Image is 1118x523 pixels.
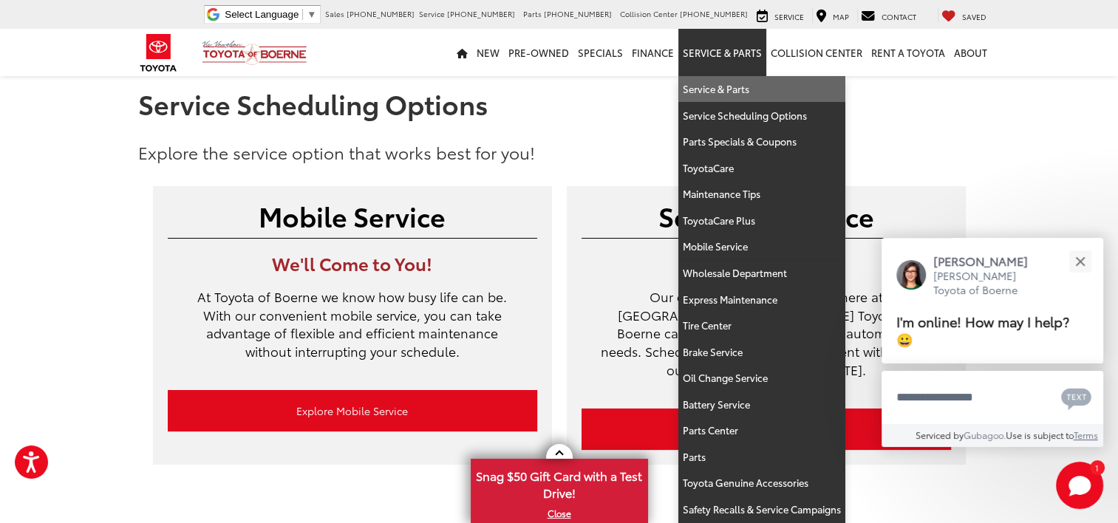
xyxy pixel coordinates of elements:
[896,311,1069,349] span: I'm online! How may I help? 😀
[833,11,849,22] span: Map
[138,89,981,118] h1: Service Scheduling Options
[138,140,981,164] p: Explore the service option that works best for you!
[678,312,845,339] a: Tire Center: Opens in a new tab
[1095,464,1099,471] span: 1
[1057,380,1096,414] button: Chat with SMS
[753,8,808,23] a: Service
[916,428,964,441] span: Serviced by
[812,8,853,23] a: Map
[544,8,612,19] span: [PHONE_NUMBER]
[472,29,504,76] a: New
[419,8,445,19] span: Service
[1074,428,1098,441] a: Terms
[678,339,845,366] a: Brake Service
[678,287,845,313] a: Express Maintenance
[882,371,1103,424] textarea: Type your message
[325,8,344,19] span: Sales
[168,201,537,230] h2: Mobile Service
[678,29,766,76] a: Service & Parts: Opens in a new tab
[678,365,845,392] a: Oil Change Service
[678,260,845,287] a: Wholesale Department
[573,29,627,76] a: Specials
[882,238,1103,447] div: Close[PERSON_NAME][PERSON_NAME] Toyota of BoerneI'm online! How may I help? 😀Type your messageCha...
[766,29,867,76] a: Collision Center
[582,201,951,230] h2: Schedule Service
[678,496,845,523] a: Safety Recalls & Service Campaigns: Opens in a new tab
[857,8,920,23] a: Contact
[678,233,845,260] a: Mobile Service
[962,11,986,22] span: Saved
[678,181,845,208] a: Maintenance Tips
[472,460,647,505] span: Snag $50 Gift Card with a Test Drive!
[678,444,845,471] a: Parts
[964,428,1006,441] a: Gubagoo.
[447,8,515,19] span: [PHONE_NUMBER]
[933,253,1043,269] p: [PERSON_NAME]
[678,103,845,129] a: Service Scheduling Options
[302,9,303,20] span: ​
[950,29,992,76] a: About
[933,269,1043,298] p: [PERSON_NAME] Toyota of Boerne
[307,9,316,20] span: ▼
[678,392,845,418] a: Battery Service
[504,29,573,76] a: Pre-Owned
[627,29,678,76] a: Finance
[1064,245,1096,277] button: Close
[168,287,537,375] p: At Toyota of Boerne we know how busy life can be. With our convenient mobile service, you can tak...
[678,208,845,234] a: ToyotaCare Plus
[678,470,845,496] a: Toyota Genuine Accessories: Opens in a new tab
[678,129,845,155] a: Parts Specials & Coupons
[131,29,186,77] img: Toyota
[582,253,951,273] h3: You Come to Us!
[1061,386,1091,410] svg: Text
[452,29,472,76] a: Home
[225,9,299,20] span: Select Language
[678,155,845,182] a: ToyotaCare
[938,8,990,23] a: My Saved Vehicles
[168,253,537,273] h3: We'll Come to You!
[582,287,951,394] p: Our expert-trained technicians here at [GEOGRAPHIC_DATA][PERSON_NAME] Toyota of Boerne can assist...
[225,9,316,20] a: Select Language​
[680,8,748,19] span: [PHONE_NUMBER]
[202,40,307,66] img: Vic Vaughan Toyota of Boerne
[678,417,845,444] a: Parts Center: Opens in a new tab
[620,8,678,19] span: Collision Center
[867,29,950,76] a: Rent a Toyota
[1056,462,1103,509] button: Toggle Chat Window
[347,8,415,19] span: [PHONE_NUMBER]
[1056,462,1103,509] svg: Start Chat
[678,76,845,103] a: Service & Parts: Opens in a new tab
[582,409,951,450] a: Schedule Service
[523,8,542,19] span: Parts
[168,390,537,431] a: Explore Mobile Service
[774,11,804,22] span: Service
[882,11,916,22] span: Contact
[1006,428,1074,441] span: Use is subject to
